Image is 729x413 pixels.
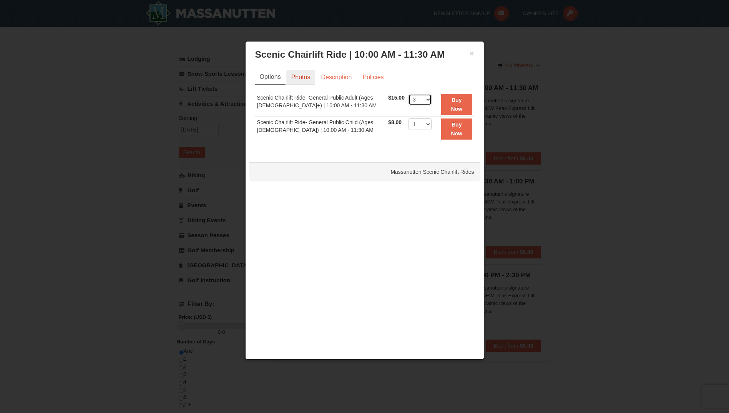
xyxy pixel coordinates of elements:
a: Photos [286,70,316,85]
button: Buy Now [441,118,472,140]
span: $8.00 [388,119,402,125]
button: × [470,50,474,57]
a: Description [316,70,357,85]
div: Massanutten Scenic Chairlift Rides [249,162,480,182]
span: $15.00 [388,95,405,101]
td: Scenic Chairlift Ride- General Public Child (Ages [DEMOGRAPHIC_DATA]) | 10:00 AM - 11:30 AM [255,117,387,141]
strong: Buy Now [451,97,462,112]
td: Scenic Chairlift Ride- General Public Adult (Ages [DEMOGRAPHIC_DATA]+) | 10:00 AM - 11:30 AM [255,92,387,117]
strong: Buy Now [451,122,462,136]
h3: Scenic Chairlift Ride | 10:00 AM - 11:30 AM [255,49,474,60]
a: Options [255,70,286,85]
button: Buy Now [441,94,472,115]
a: Policies [357,70,389,85]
